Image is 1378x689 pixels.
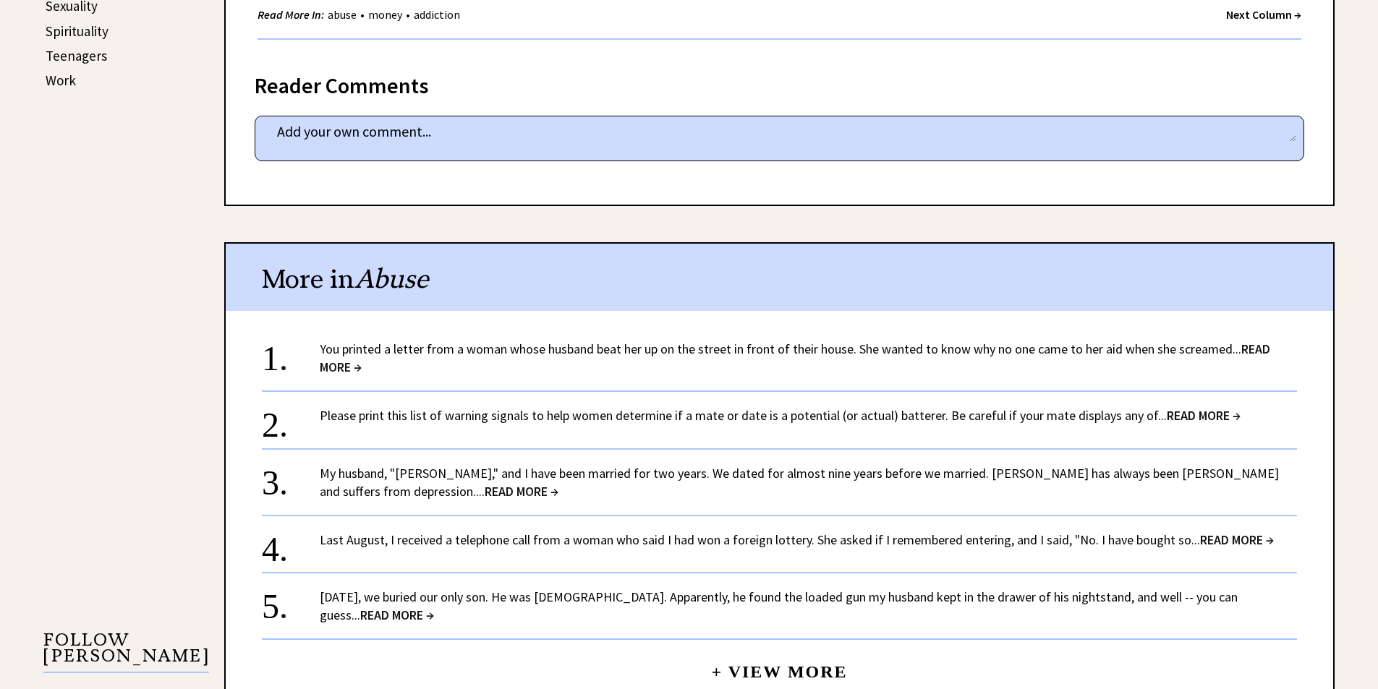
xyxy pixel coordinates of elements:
[1226,7,1301,22] a: Next Column →
[354,262,428,295] span: Abuse
[262,588,320,615] div: 5.
[262,406,320,433] div: 2.
[324,7,360,22] a: abuse
[365,7,406,22] a: money
[262,464,320,491] div: 3.
[226,244,1333,311] div: More in
[255,70,1304,93] div: Reader Comments
[43,130,188,564] iframe: Advertisement
[320,531,1274,548] a: Last August, I received a telephone call from a woman who said I had won a foreign lottery. She a...
[320,465,1279,500] a: My husband, "[PERSON_NAME]," and I have been married for two years. We dated for almost nine year...
[1167,407,1241,424] span: READ MORE →
[258,7,324,22] strong: Read More In:
[46,47,107,64] a: Teenagers
[320,589,1238,623] a: [DATE], we buried our only son. He was [DEMOGRAPHIC_DATA]. Apparently, he found the loaded gun my...
[485,483,558,500] span: READ MORE →
[320,341,1270,375] a: You printed a letter from a woman whose husband beat her up on the street in front of their house...
[46,22,109,40] a: Spirituality
[258,6,464,24] div: • •
[43,632,209,673] p: FOLLOW [PERSON_NAME]
[1200,531,1274,548] span: READ MORE →
[320,407,1241,424] a: Please print this list of warning signals to help women determine if a mate or date is a potentia...
[711,650,847,681] a: + View More
[320,341,1270,375] span: READ MORE →
[46,72,76,89] a: Work
[410,7,464,22] a: addiction
[262,531,320,557] div: 4.
[262,340,320,367] div: 1.
[360,607,434,623] span: READ MORE →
